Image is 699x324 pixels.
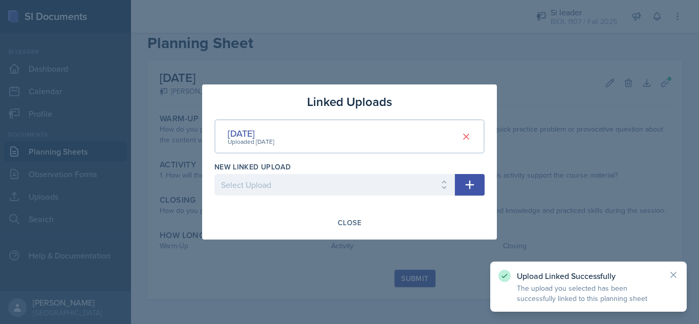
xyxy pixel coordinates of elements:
[228,137,274,146] div: Uploaded [DATE]
[517,283,660,304] p: The upload you selected has been successfully linked to this planning sheet
[331,214,368,231] button: Close
[214,162,291,172] label: New Linked Upload
[338,219,361,227] div: Close
[228,126,274,140] div: [DATE]
[517,271,660,281] p: Upload Linked Successfully
[307,93,392,111] h3: Linked Uploads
